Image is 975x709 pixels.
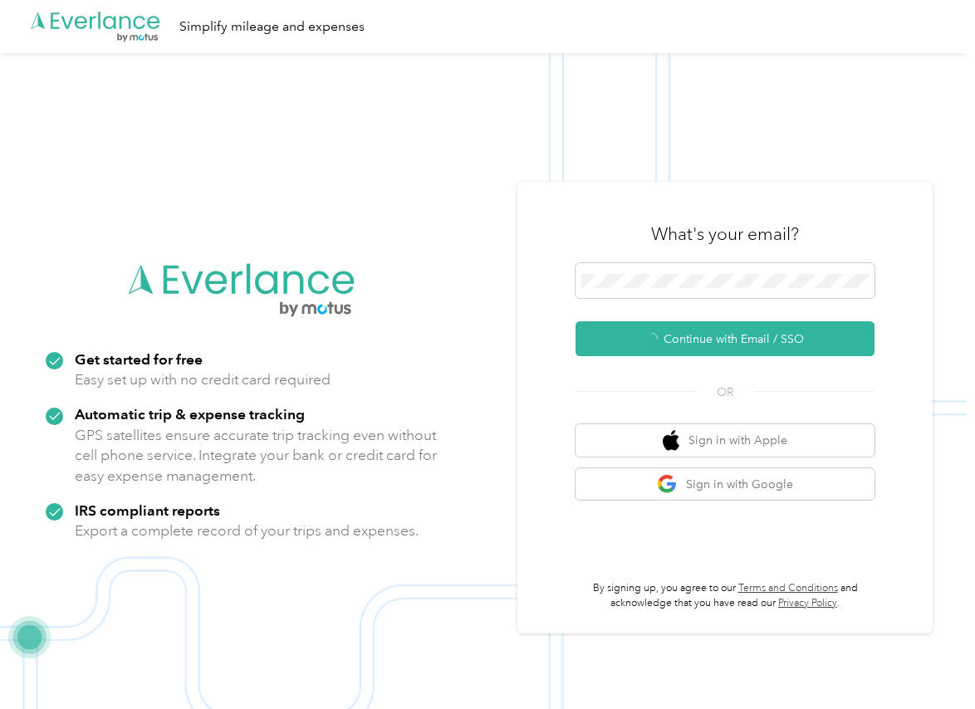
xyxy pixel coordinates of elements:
[738,582,838,594] a: Terms and Conditions
[75,425,438,487] p: GPS satellites ensure accurate trip tracking even without cell phone service. Integrate your bank...
[75,350,203,368] strong: Get started for free
[576,468,875,501] button: google logoSign in with Google
[75,405,305,423] strong: Automatic trip & expense tracking
[75,521,419,541] p: Export a complete record of your trips and expenses.
[778,597,837,609] a: Privacy Policy
[657,474,678,495] img: google logo
[663,430,679,451] img: apple logo
[576,581,875,610] p: By signing up, you agree to our and acknowledge that you have read our .
[651,222,799,246] h3: What's your email?
[179,17,365,37] div: Simplify mileage and expenses
[576,424,875,457] button: apple logoSign in with Apple
[696,384,754,401] span: OR
[576,321,875,356] button: Continue with Email / SSO
[75,369,331,390] p: Easy set up with no credit card required
[882,616,975,709] iframe: Everlance-gr Chat Button Frame
[75,501,220,519] strong: IRS compliant reports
